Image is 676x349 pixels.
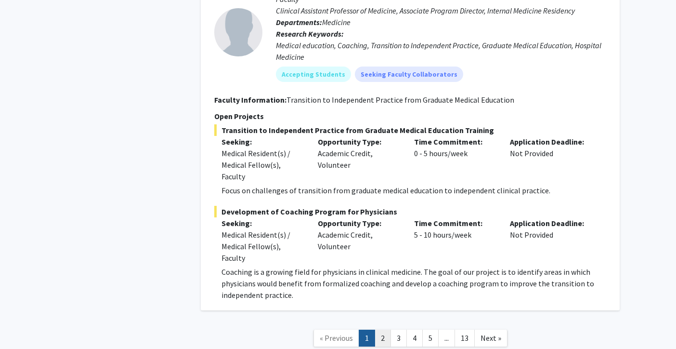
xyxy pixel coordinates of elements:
[318,217,400,229] p: Opportunity Type:
[221,148,303,182] div: Medical Resident(s) / Medical Fellow(s), Faculty
[407,136,503,182] div: 0 - 5 hours/week
[214,124,606,136] span: Transition to Independent Practice from Graduate Medical Education Training
[214,95,286,105] b: Faculty Information:
[221,185,606,196] p: Focus on challenges of transition from graduate medical education to independent clinical practice.
[359,330,375,347] a: 1
[311,136,407,182] div: Academic Credit, Volunteer
[214,110,606,122] p: Open Projects
[510,136,592,148] p: Application Deadline:
[503,136,599,182] div: Not Provided
[276,67,351,82] mat-chip: Accepting Students
[221,266,606,301] p: Coaching is a growing field for physicians in clinical medicine. The goal of our project is to id...
[221,217,303,229] p: Seeking:
[503,217,599,264] div: Not Provided
[422,330,439,347] a: 5
[276,40,606,63] div: Medical education, Coaching, Transition to Independent Practice, Graduate Medical Education, Hosp...
[221,229,303,264] div: Medical Resident(s) / Medical Fellow(s), Faculty
[313,330,359,347] a: Previous Page
[390,330,407,347] a: 3
[318,136,400,148] p: Opportunity Type:
[320,333,353,343] span: « Previous
[276,5,606,16] p: Clinical Assistant Professor of Medicine, Associate Program Director, Internal Medicine Residency
[375,330,391,347] a: 2
[276,17,322,27] b: Departments:
[221,136,303,148] p: Seeking:
[355,67,463,82] mat-chip: Seeking Faculty Collaborators
[414,136,496,148] p: Time Commitment:
[444,333,449,343] span: ...
[276,29,344,39] b: Research Keywords:
[406,330,423,347] a: 4
[322,17,351,27] span: Medicine
[214,206,606,217] span: Development of Coaching Program for Physicians
[414,217,496,229] p: Time Commitment:
[510,217,592,229] p: Application Deadline:
[474,330,507,347] a: Next
[407,217,503,264] div: 5 - 10 hours/week
[7,306,41,342] iframe: Chat
[311,217,407,264] div: Academic Credit, Volunteer
[481,333,501,343] span: Next »
[455,330,475,347] a: 13
[286,95,514,105] fg-read-more: Transition to Independent Practice from Graduate Medical Education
